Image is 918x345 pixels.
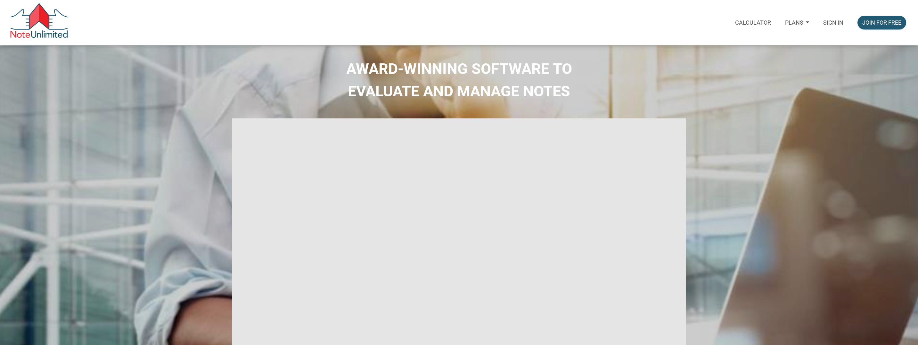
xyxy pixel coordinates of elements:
button: Plans [778,11,816,34]
p: Sign in [823,19,843,26]
a: Sign in [816,11,850,34]
a: Calculator [728,11,778,34]
button: Join for free [857,16,906,29]
a: Join for free [850,11,913,34]
p: Plans [785,19,803,26]
p: Calculator [735,19,771,26]
div: Join for free [862,18,901,27]
h2: AWARD-WINNING SOFTWARE TO EVALUATE AND MANAGE NOTES [5,58,913,102]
